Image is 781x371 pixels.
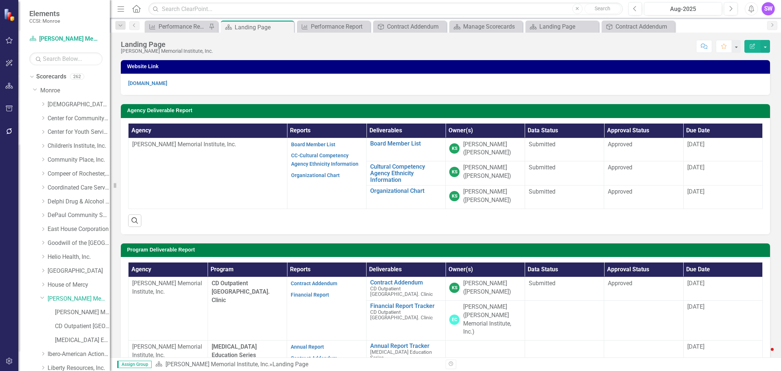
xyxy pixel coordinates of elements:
[287,277,367,341] td: Double-Click to Edit
[272,361,308,368] div: Landing Page
[615,22,673,31] div: Contract Addendum
[48,100,110,109] a: [DEMOGRAPHIC_DATA] Charities Family & Community Services
[463,188,521,205] div: [PERSON_NAME] ([PERSON_NAME])
[525,161,604,185] td: Double-Click to Edit
[604,277,684,301] td: Double-Click to Edit
[55,322,110,331] a: CD Outpatient [GEOGRAPHIC_DATA]. Clinic
[117,361,152,368] span: Assign Group
[48,253,110,261] a: Helio Health, Inc.
[291,153,358,167] a: CC-Cultural Competency Agency Ethnicity Information
[159,22,207,31] div: Performance Report
[527,22,597,31] a: Landing Page
[121,48,213,54] div: [PERSON_NAME] Memorial Institute, Inc.
[446,341,525,363] td: Double-Click to Edit
[463,303,521,336] div: [PERSON_NAME] ([PERSON_NAME] Memorial Institute, Inc.)
[449,143,460,154] div: KS
[762,2,775,15] button: SW
[48,295,110,303] a: [PERSON_NAME] Memorial Institute, Inc.
[463,164,521,180] div: [PERSON_NAME] ([PERSON_NAME])
[446,138,525,161] td: Double-Click to Edit
[48,225,110,234] a: East House Corporation
[4,8,16,21] img: ClearPoint Strategy
[370,286,433,297] span: CD Outpatient [GEOGRAPHIC_DATA]. Clinic
[48,211,110,220] a: DePaul Community Services, lnc.
[48,184,110,192] a: Coordinated Care Services Inc.
[539,22,597,31] div: Landing Page
[48,267,110,275] a: [GEOGRAPHIC_DATA]
[463,279,521,296] div: [PERSON_NAME] ([PERSON_NAME])
[449,191,460,201] div: KS
[370,279,442,286] a: Contract Addendum
[683,341,763,363] td: Double-Click to Edit
[311,22,368,31] div: Performance Report
[370,349,432,360] span: [MEDICAL_DATA] Education Series
[584,4,621,14] button: Search
[604,185,683,209] td: Double-Click to Edit
[529,188,555,195] span: Submitted
[687,188,704,195] span: [DATE]
[132,343,204,360] p: [PERSON_NAME] Memorial Institute, Inc.
[604,341,684,363] td: Double-Click to Edit
[48,281,110,289] a: House of Mercy
[48,170,110,178] a: Compeer of Rochester, Inc.
[129,138,287,209] td: Double-Click to Edit
[291,344,324,350] a: Annual Report
[683,161,762,185] td: Double-Click to Edit
[291,280,337,286] a: Contract Addendum
[595,5,610,11] span: Search
[291,355,337,361] a: Contract Addendum
[687,343,704,350] span: [DATE]
[155,360,440,369] div: »
[127,247,766,253] h3: Program Deliverable Report
[446,277,525,301] td: Double-Click to Edit
[370,309,433,320] span: CD Outpatient [GEOGRAPHIC_DATA]. Clinic
[148,3,623,15] input: Search ClearPoint...
[55,336,110,345] a: [MEDICAL_DATA] Education Series
[446,300,525,340] td: Double-Click to Edit
[525,138,604,161] td: Double-Click to Edit
[212,343,257,359] span: [MEDICAL_DATA] Education Series
[212,280,270,304] span: CD Outpatient [GEOGRAPHIC_DATA]. Clinic
[55,308,110,317] a: [PERSON_NAME] Memorial Institute, Inc. (MCOMH Internal)
[644,2,722,15] button: Aug-2025
[370,164,442,183] a: Cultural Competency Agency Ethnicity Information
[48,239,110,247] a: Goodwill of the [GEOGRAPHIC_DATA]
[370,140,442,147] a: Board Member List
[366,277,446,301] td: Double-Click to Edit Right Click for Context Menu
[451,22,521,31] a: Manage Scorecards
[366,341,446,363] td: Double-Click to Edit Right Click for Context Menu
[603,22,673,31] a: Contract Addendum
[608,141,632,148] span: Approved
[29,35,103,43] a: [PERSON_NAME] Memorial Institute, Inc.
[525,341,604,363] td: Double-Click to Edit
[70,74,84,80] div: 262
[647,5,719,14] div: Aug-2025
[604,138,683,161] td: Double-Click to Edit
[121,40,213,48] div: Landing Page
[367,138,446,161] td: Double-Click to Edit Right Click for Context Menu
[529,164,555,171] span: Submitted
[683,300,763,340] td: Double-Click to Edit
[604,300,684,340] td: Double-Click to Edit
[449,167,460,177] div: KS
[529,141,555,148] span: Submitted
[235,23,292,32] div: Landing Page
[29,52,103,65] input: Search Below...
[132,140,283,149] p: [PERSON_NAME] Memorial Institute, Inc.
[48,156,110,164] a: Community Place, Inc.
[608,188,632,195] span: Approved
[687,164,704,171] span: [DATE]
[128,80,167,86] a: [DOMAIN_NAME]
[36,73,66,81] a: Scorecards
[683,138,762,161] td: Double-Click to Edit
[683,185,762,209] td: Double-Click to Edit
[387,22,445,31] div: Contract Addendum
[604,161,683,185] td: Double-Click to Edit
[608,280,632,287] span: Approved
[127,64,766,69] h3: Website Link
[683,277,763,301] td: Double-Click to Edit
[370,188,442,194] a: Organizational Chart
[687,280,704,287] span: [DATE]
[463,140,521,157] div: [PERSON_NAME] ([PERSON_NAME])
